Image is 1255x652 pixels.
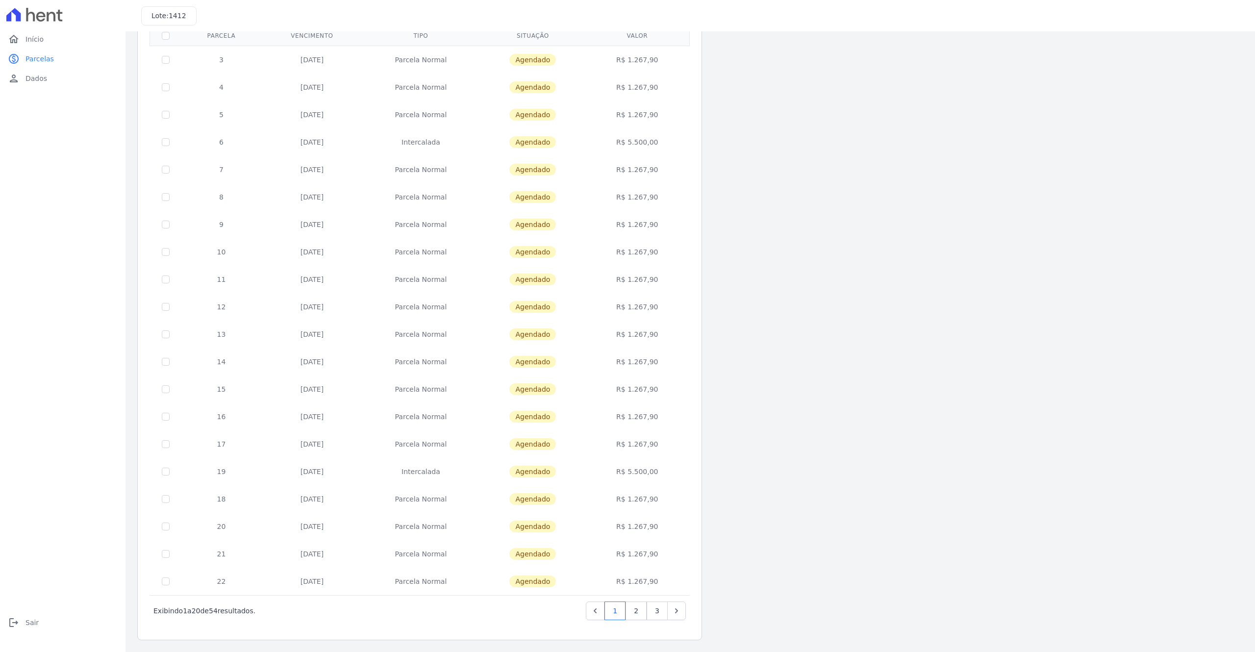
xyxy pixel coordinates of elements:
td: R$ 1.267,90 [587,430,688,458]
td: [DATE] [261,266,363,293]
td: 9 [181,211,261,238]
td: Parcela Normal [363,183,479,211]
i: person [8,73,20,84]
span: Agendado [509,493,556,505]
td: R$ 1.267,90 [587,348,688,376]
span: 1 [183,607,187,615]
a: 3 [647,602,668,620]
td: R$ 1.267,90 [587,403,688,430]
td: R$ 1.267,90 [587,266,688,293]
th: Valor [587,25,688,46]
td: [DATE] [261,513,363,540]
td: [DATE] [261,74,363,101]
span: Agendado [509,411,556,423]
td: R$ 5.500,00 [587,458,688,485]
span: Parcelas [25,54,54,64]
td: [DATE] [261,403,363,430]
td: 6 [181,128,261,156]
td: R$ 1.267,90 [587,74,688,101]
td: [DATE] [261,128,363,156]
span: 54 [209,607,218,615]
td: [DATE] [261,540,363,568]
td: Parcela Normal [363,46,479,74]
td: Parcela Normal [363,156,479,183]
td: Parcela Normal [363,485,479,513]
td: [DATE] [261,238,363,266]
td: R$ 1.267,90 [587,238,688,266]
td: 17 [181,430,261,458]
td: [DATE] [261,101,363,128]
td: R$ 1.267,90 [587,211,688,238]
span: Agendado [509,191,556,203]
td: Parcela Normal [363,266,479,293]
td: Parcela Normal [363,348,479,376]
td: Parcela Normal [363,293,479,321]
a: Next [667,602,686,620]
td: [DATE] [261,156,363,183]
th: Parcela [181,25,261,46]
a: homeInício [4,29,122,49]
td: Parcela Normal [363,376,479,403]
td: [DATE] [261,348,363,376]
td: 12 [181,293,261,321]
i: logout [8,617,20,628]
td: 19 [181,458,261,485]
td: 10 [181,238,261,266]
span: Agendado [509,521,556,532]
td: 15 [181,376,261,403]
td: R$ 1.267,90 [587,46,688,74]
span: 20 [192,607,201,615]
span: Agendado [509,466,556,477]
span: Agendado [509,81,556,93]
td: 22 [181,568,261,595]
td: Parcela Normal [363,568,479,595]
span: Agendado [509,383,556,395]
span: Início [25,34,44,44]
span: Agendado [509,301,556,313]
span: Agendado [509,109,556,121]
td: Parcela Normal [363,430,479,458]
td: [DATE] [261,568,363,595]
td: 4 [181,74,261,101]
td: Parcela Normal [363,238,479,266]
td: 21 [181,540,261,568]
span: Agendado [509,548,556,560]
td: R$ 1.267,90 [587,321,688,348]
td: 7 [181,156,261,183]
td: 5 [181,101,261,128]
td: Parcela Normal [363,513,479,540]
td: [DATE] [261,211,363,238]
a: logoutSair [4,613,122,632]
td: [DATE] [261,485,363,513]
td: Intercalada [363,128,479,156]
td: 20 [181,513,261,540]
td: R$ 1.267,90 [587,293,688,321]
th: Tipo [363,25,479,46]
a: Previous [586,602,604,620]
td: [DATE] [261,430,363,458]
span: Agendado [509,54,556,66]
i: home [8,33,20,45]
span: Agendado [509,219,556,230]
td: R$ 1.267,90 [587,376,688,403]
span: 1412 [169,12,186,20]
td: Parcela Normal [363,540,479,568]
span: Agendado [509,136,556,148]
td: [DATE] [261,183,363,211]
td: Parcela Normal [363,101,479,128]
td: [DATE] [261,376,363,403]
a: personDados [4,69,122,88]
td: 18 [181,485,261,513]
span: Agendado [509,576,556,587]
td: Intercalada [363,458,479,485]
td: Parcela Normal [363,321,479,348]
h3: Lote: [151,11,186,21]
td: R$ 1.267,90 [587,485,688,513]
a: 2 [626,602,647,620]
td: [DATE] [261,293,363,321]
td: Parcela Normal [363,74,479,101]
td: R$ 1.267,90 [587,101,688,128]
a: paidParcelas [4,49,122,69]
i: paid [8,53,20,65]
td: [DATE] [261,321,363,348]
